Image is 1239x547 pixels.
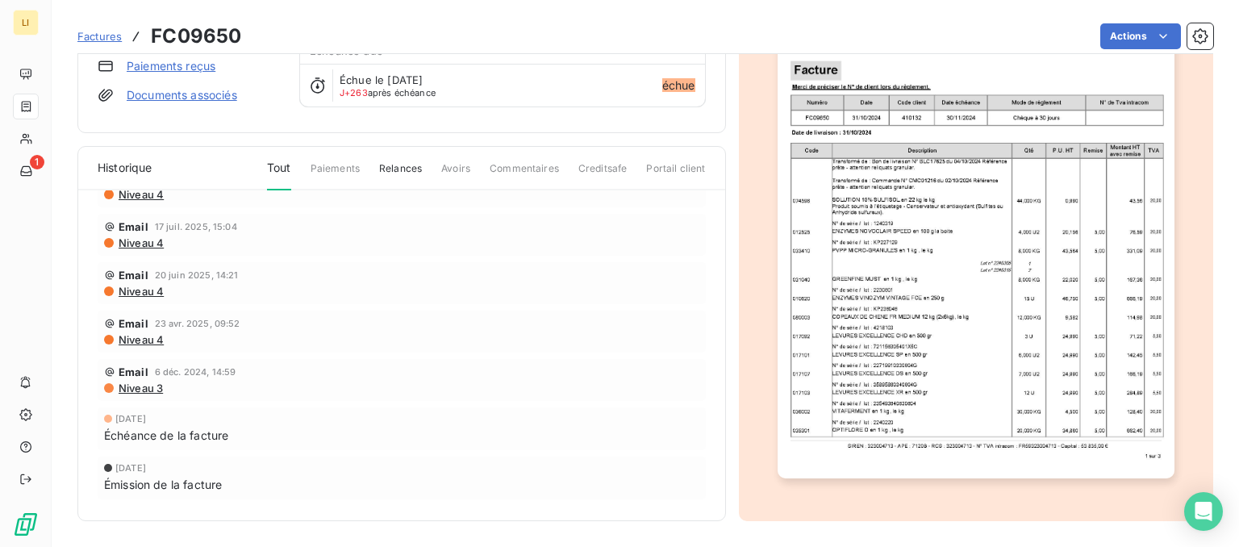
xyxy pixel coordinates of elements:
span: Échue le [DATE] [340,73,423,86]
span: 6 déc. 2024, 14:59 [155,367,236,377]
span: Niveau 3 [117,382,163,395]
span: Niveau 4 [117,188,164,201]
button: Actions [1100,23,1181,49]
span: Niveau 4 [117,333,164,346]
span: Avoirs [441,161,470,189]
span: 17 juil. 2025, 15:04 [155,222,237,232]
span: Paiements [311,161,360,189]
img: Logo LeanPay [13,512,39,537]
span: Niveau 4 [117,236,164,249]
span: Portail client [646,161,705,189]
span: échue [662,78,695,92]
span: Email [119,220,148,233]
span: Creditsafe [578,161,628,189]
span: Émission de la facture [104,476,222,493]
div: Open Intercom Messenger [1184,492,1223,531]
span: 1 [30,155,44,169]
span: Factures [77,30,122,43]
span: Email [119,365,148,378]
a: Documents associés [127,87,237,103]
span: Échéance de la facture [104,427,228,444]
div: LI [13,10,39,35]
span: après échéance [340,88,436,98]
span: 23 avr. 2025, 09:52 [155,319,240,328]
span: Relances [379,161,422,189]
span: Tout [267,160,291,190]
h3: FC09650 [151,22,241,51]
span: Historique [98,160,152,176]
span: [DATE] [115,463,146,473]
span: [DATE] [115,414,146,424]
span: Email [119,269,148,282]
a: 1 [13,158,38,184]
span: Email [119,317,148,330]
span: 20 juin 2025, 14:21 [155,270,239,280]
a: Factures [77,28,122,44]
span: Niveau 4 [117,285,164,298]
span: Commentaires [490,161,559,189]
a: Paiements reçus [127,58,215,74]
span: J+263 [340,87,368,98]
